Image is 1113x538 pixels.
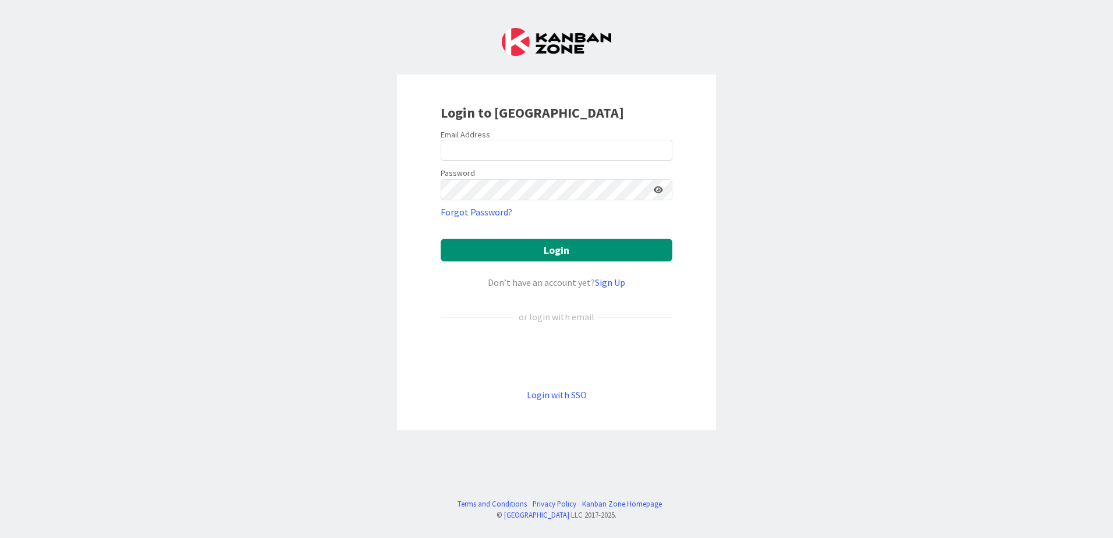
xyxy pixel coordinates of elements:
[527,389,587,401] a: Login with SSO
[441,205,512,219] a: Forgot Password?
[516,310,597,324] div: or login with email
[582,498,662,509] a: Kanban Zone Homepage
[533,498,576,509] a: Privacy Policy
[504,510,569,519] a: [GEOGRAPHIC_DATA]
[502,28,611,56] img: Kanban Zone
[595,277,625,288] a: Sign Up
[441,275,672,289] div: Don’t have an account yet?
[452,509,662,521] div: © LLC 2017- 2025 .
[441,104,624,122] b: Login to [GEOGRAPHIC_DATA]
[441,129,490,140] label: Email Address
[441,167,475,179] label: Password
[441,239,672,261] button: Login
[435,343,678,369] iframe: Sign in with Google Button
[458,498,527,509] a: Terms and Conditions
